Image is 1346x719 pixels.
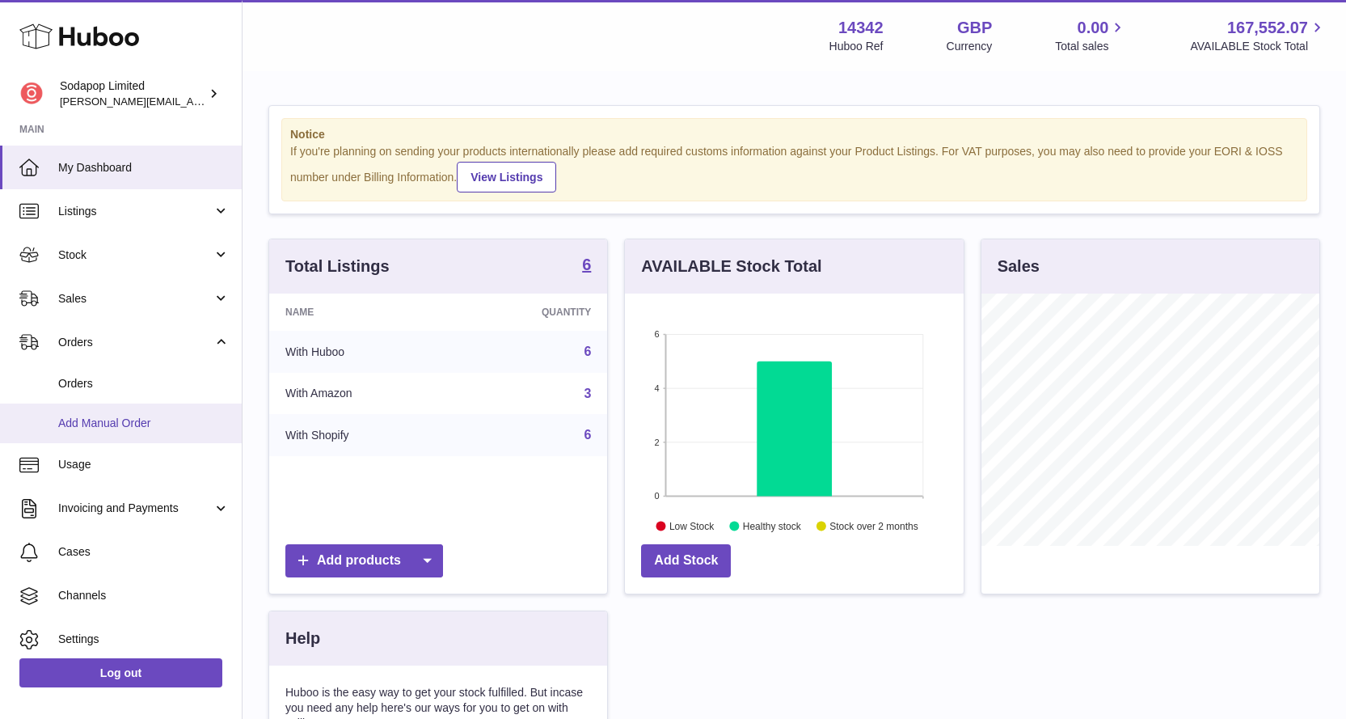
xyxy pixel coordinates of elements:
[58,632,230,647] span: Settings
[584,387,591,400] a: 3
[285,544,443,577] a: Add products
[290,144,1298,192] div: If you're planning on sending your products internationally please add required customs informati...
[269,294,454,331] th: Name
[584,428,591,442] a: 6
[1078,17,1109,39] span: 0.00
[58,204,213,219] span: Listings
[58,416,230,431] span: Add Manual Order
[641,256,821,277] h3: AVAILABLE Stock Total
[19,658,222,687] a: Log out
[19,82,44,106] img: david@sodapop-audio.co.uk
[655,491,660,501] text: 0
[58,501,213,516] span: Invoicing and Payments
[743,520,802,531] text: Healthy stock
[582,256,591,276] a: 6
[58,457,230,472] span: Usage
[957,17,992,39] strong: GBP
[58,544,230,560] span: Cases
[457,162,556,192] a: View Listings
[1227,17,1308,39] span: 167,552.07
[58,160,230,176] span: My Dashboard
[669,520,715,531] text: Low Stock
[655,383,660,393] text: 4
[58,588,230,603] span: Channels
[1190,17,1327,54] a: 167,552.07 AVAILABLE Stock Total
[58,247,213,263] span: Stock
[269,373,454,415] td: With Amazon
[838,17,884,39] strong: 14342
[655,329,660,339] text: 6
[641,544,731,577] a: Add Stock
[285,628,320,649] h3: Help
[290,127,1298,142] strong: Notice
[285,256,390,277] h3: Total Listings
[58,376,230,391] span: Orders
[58,335,213,350] span: Orders
[829,39,884,54] div: Huboo Ref
[947,39,993,54] div: Currency
[269,414,454,456] td: With Shopify
[58,291,213,307] span: Sales
[998,256,1040,277] h3: Sales
[60,95,324,108] span: [PERSON_NAME][EMAIL_ADDRESS][DOMAIN_NAME]
[60,78,205,109] div: Sodapop Limited
[1055,17,1127,54] a: 0.00 Total sales
[269,331,454,373] td: With Huboo
[582,256,591,273] strong: 6
[1190,39,1327,54] span: AVAILABLE Stock Total
[655,437,660,446] text: 2
[584,345,591,358] a: 6
[454,294,607,331] th: Quantity
[1055,39,1127,54] span: Total sales
[830,520,918,531] text: Stock over 2 months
